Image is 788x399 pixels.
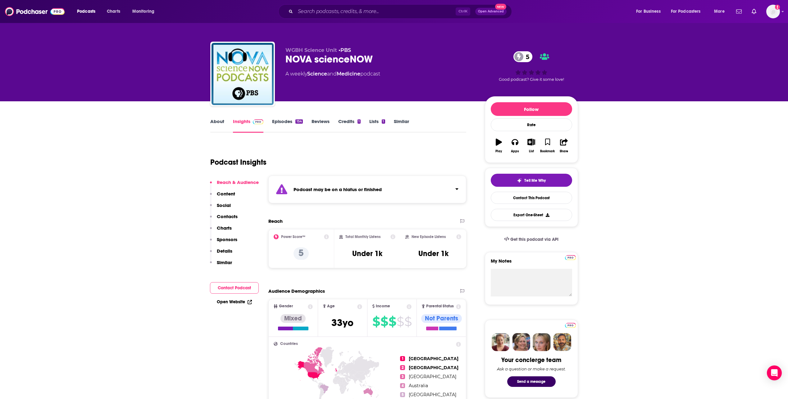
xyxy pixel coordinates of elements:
[132,7,154,16] span: Monitoring
[565,255,576,260] img: Podchaser Pro
[352,249,382,258] h3: Under 1k
[520,51,532,62] span: 5
[475,8,507,15] button: Open AdvancedNew
[210,118,224,133] a: About
[409,383,428,388] span: Australia
[369,118,385,133] a: Lists1
[217,236,237,242] p: Sponsors
[409,392,456,397] span: [GEOGRAPHIC_DATA]
[400,365,405,370] span: 2
[268,288,325,294] h2: Audience Demographics
[511,149,519,153] div: Apps
[268,218,283,224] h2: Reach
[210,236,237,248] button: Sponsors
[279,304,293,308] span: Gender
[284,4,518,19] div: Search podcasts, credits, & more...
[513,51,532,62] a: 5
[312,118,330,133] a: Reviews
[285,70,380,78] div: A weekly podcast
[409,356,458,361] span: [GEOGRAPHIC_DATA]
[565,322,576,328] a: Pro website
[217,248,232,254] p: Details
[210,179,259,191] button: Reach & Audience
[268,176,467,203] section: Click to expand status details
[491,192,572,204] a: Contact This Podcast
[212,43,274,105] img: NOVA scienceNOW
[540,135,556,157] button: Bookmark
[217,191,235,197] p: Content
[372,317,380,327] span: $
[340,47,351,53] a: PBS
[714,7,725,16] span: More
[380,317,388,327] span: $
[400,356,405,361] span: 1
[217,225,232,231] p: Charts
[553,333,571,351] img: Jon Profile
[338,118,361,133] a: Credits1
[400,392,405,397] span: 5
[491,102,572,116] button: Follow
[512,333,530,351] img: Barbara Profile
[560,149,568,153] div: Share
[499,77,564,82] span: Good podcast? Give it some love!
[77,7,95,16] span: Podcasts
[345,235,380,239] h2: Total Monthly Listens
[394,118,409,133] a: Similar
[491,135,507,157] button: Play
[217,299,252,305] a: Open Website
[331,317,353,329] span: 33 yo
[749,6,759,17] a: Show notifications dropdown
[272,118,303,133] a: Episodes154
[491,258,572,269] label: My Notes
[217,202,231,208] p: Social
[524,178,546,183] span: Tell Me Why
[766,5,780,18] button: Show profile menu
[210,191,235,202] button: Content
[376,304,390,308] span: Income
[632,7,668,16] button: open menu
[217,213,238,219] p: Contacts
[495,149,502,153] div: Play
[327,71,337,77] span: and
[456,7,470,16] span: Ctrl K
[327,304,335,308] span: Age
[491,118,572,131] div: Rate
[128,7,162,16] button: open menu
[337,71,360,77] a: Medicine
[426,304,454,308] span: Parental Status
[73,7,103,16] button: open menu
[734,6,744,17] a: Show notifications dropdown
[636,7,661,16] span: For Business
[210,248,232,259] button: Details
[409,365,458,370] span: [GEOGRAPHIC_DATA]
[210,213,238,225] button: Contacts
[307,71,327,77] a: Science
[533,333,551,351] img: Jules Profile
[565,254,576,260] a: Pro website
[565,323,576,328] img: Podchaser Pro
[294,247,309,260] p: 5
[412,235,446,239] h2: New Episode Listens
[404,317,412,327] span: $
[295,119,303,124] div: 154
[233,118,264,133] a: InsightsPodchaser Pro
[529,149,534,153] div: List
[5,6,65,17] img: Podchaser - Follow, Share and Rate Podcasts
[671,7,701,16] span: For Podcasters
[217,259,232,265] p: Similar
[775,5,780,10] svg: Add a profile image
[507,376,556,387] button: Send a message
[418,249,449,258] h3: Under 1k
[280,342,298,346] span: Countries
[107,7,120,16] span: Charts
[491,209,572,221] button: Export One-Sheet
[294,186,382,192] strong: Podcast may be on a hiatus or finished
[499,232,564,247] a: Get this podcast via API
[400,383,405,388] span: 4
[478,10,504,13] span: Open Advanced
[389,317,396,327] span: $
[540,149,555,153] div: Bookmark
[497,366,566,371] div: Ask a question or make a request.
[210,282,259,294] button: Contact Podcast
